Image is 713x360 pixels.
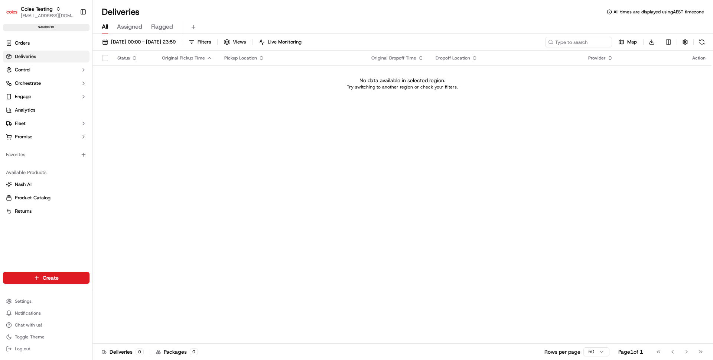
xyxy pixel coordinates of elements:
button: [EMAIL_ADDRESS][DOMAIN_NAME] [21,13,74,19]
button: Live Monitoring [255,37,305,47]
button: Settings [3,296,89,306]
button: Coles TestingColes Testing[EMAIL_ADDRESS][DOMAIN_NAME] [3,3,77,21]
button: Log out [3,344,89,354]
button: [DATE] 00:00 - [DATE] 23:59 [99,37,179,47]
img: Coles Testing [6,6,18,18]
span: Assigned [117,22,142,31]
span: Log out [15,346,30,352]
p: Try switching to another region or check your filters. [347,84,458,90]
span: Pickup Location [224,55,257,61]
a: Deliveries [3,51,89,62]
button: Promise [3,131,89,143]
div: sandbox [3,24,89,31]
a: Orders [3,37,89,49]
a: Nash AI [6,181,87,188]
span: Analytics [15,107,35,113]
a: Product Catalog [6,195,87,201]
span: Map [627,39,637,45]
span: Flagged [151,22,173,31]
input: Type to search [545,37,612,47]
span: Orders [15,40,30,46]
button: Filters [185,37,214,47]
h1: Deliveries [102,6,140,18]
span: Settings [15,298,32,304]
span: Toggle Theme [15,334,45,340]
button: Control [3,64,89,76]
button: Engage [3,91,89,103]
button: Product Catalog [3,192,89,204]
button: Chat with us! [3,320,89,330]
span: Promise [15,134,32,140]
div: 0 [190,348,198,355]
button: Fleet [3,118,89,129]
a: Analytics [3,104,89,116]
button: Views [221,37,249,47]
span: Dropoff Location [436,55,470,61]
span: [DATE] 00:00 - [DATE] 23:59 [111,39,176,45]
div: Favorites [3,149,89,161]
span: Create [43,274,59,282]
button: Returns [3,205,89,217]
div: 0 [136,348,144,355]
button: Orchestrate [3,77,89,89]
p: No data available in selected region. [359,77,445,84]
span: Nash AI [15,181,32,188]
span: Product Catalog [15,195,51,201]
span: Chat with us! [15,322,42,328]
p: Rows per page [544,348,580,356]
button: Notifications [3,308,89,318]
span: Orchestrate [15,80,41,87]
span: Original Pickup Time [162,55,205,61]
a: Returns [6,208,87,215]
span: Engage [15,93,31,100]
span: Notifications [15,310,41,316]
div: Available Products [3,167,89,179]
span: Original Dropoff Time [371,55,416,61]
button: Toggle Theme [3,332,89,342]
button: Refresh [697,37,707,47]
div: Page 1 of 1 [618,348,643,356]
div: Action [692,55,706,61]
span: All [102,22,108,31]
button: Coles Testing [21,5,53,13]
button: Map [615,37,640,47]
button: Nash AI [3,179,89,190]
span: Returns [15,208,32,215]
div: Packages [156,348,198,356]
span: All times are displayed using AEST timezone [613,9,704,15]
span: Control [15,67,30,73]
div: Deliveries [102,348,144,356]
span: Views [233,39,246,45]
span: Fleet [15,120,26,127]
span: Live Monitoring [268,39,302,45]
span: Deliveries [15,53,36,60]
span: Provider [588,55,606,61]
span: Status [117,55,130,61]
button: Create [3,272,89,284]
span: Filters [198,39,211,45]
